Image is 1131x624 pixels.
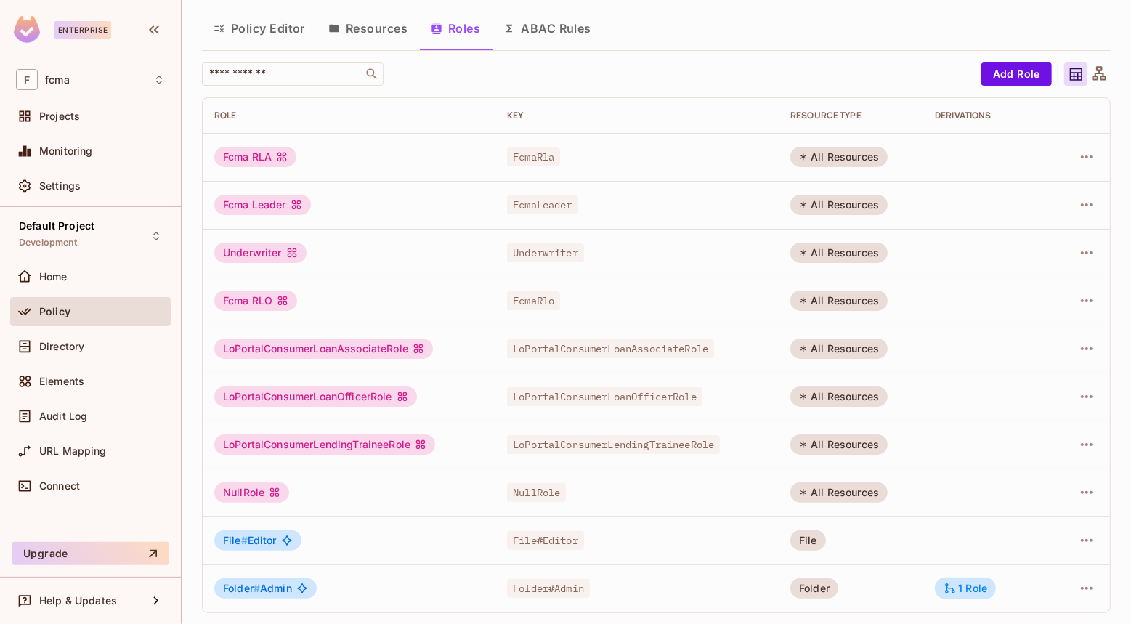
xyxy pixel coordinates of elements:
span: Help & Updates [39,595,117,607]
span: Development [19,237,78,248]
div: All Resources [790,243,888,263]
div: All Resources [790,195,888,215]
button: Add Role [981,62,1052,86]
span: Settings [39,180,81,192]
div: All Resources [790,339,888,359]
span: Connect [39,480,80,492]
div: All Resources [790,482,888,503]
div: All Resources [790,434,888,455]
div: Enterprise [54,21,111,39]
span: # [254,582,260,594]
span: Elements [39,376,84,387]
span: NullRole [507,483,566,502]
div: All Resources [790,147,888,167]
span: F [16,69,38,90]
button: ABAC Rules [492,10,603,46]
div: Fcma RLO [214,291,297,311]
div: Fcma RLA [214,147,296,167]
span: Underwriter [507,243,584,262]
span: Admin [223,583,292,594]
div: RESOURCE TYPE [790,110,912,121]
span: Home [39,271,68,283]
button: Resources [317,10,419,46]
div: All Resources [790,386,888,407]
span: LoPortalConsumerLoanAssociateRole [507,339,714,358]
span: Editor [223,535,277,546]
span: LoPortalConsumerLendingTraineeRole [507,435,720,454]
div: File [790,530,826,551]
button: Upgrade [12,542,169,565]
span: FcmaRlo [507,291,560,310]
span: Default Project [19,220,94,232]
span: Audit Log [39,410,87,422]
span: File [223,534,248,546]
button: Roles [419,10,492,46]
div: All Resources [790,291,888,311]
span: Folder#Admin [507,579,590,598]
div: NullRole [214,482,289,503]
div: Role [214,110,484,121]
span: # [241,534,248,546]
span: Workspace: fcma [45,74,70,86]
span: Directory [39,341,84,352]
button: Policy Editor [202,10,317,46]
div: LoPortalConsumerLoanOfficerRole [214,386,417,407]
div: 1 Role [944,582,987,595]
span: Monitoring [39,145,93,157]
div: Folder [790,578,838,599]
div: Underwriter [214,243,307,263]
div: LoPortalConsumerLoanAssociateRole [214,339,433,359]
span: LoPortalConsumerLoanOfficerRole [507,387,702,406]
span: File#Editor [507,531,584,550]
span: FcmaLeader [507,195,578,214]
span: Folder [223,582,260,594]
img: SReyMgAAAABJRU5ErkJggg== [14,16,40,43]
div: Key [507,110,767,121]
span: Policy [39,306,70,317]
div: LoPortalConsumerLendingTraineeRole [214,434,435,455]
span: Projects [39,110,80,122]
div: Derivations [935,110,1042,121]
div: Fcma Leader [214,195,311,215]
span: FcmaRla [507,147,560,166]
span: URL Mapping [39,445,107,457]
